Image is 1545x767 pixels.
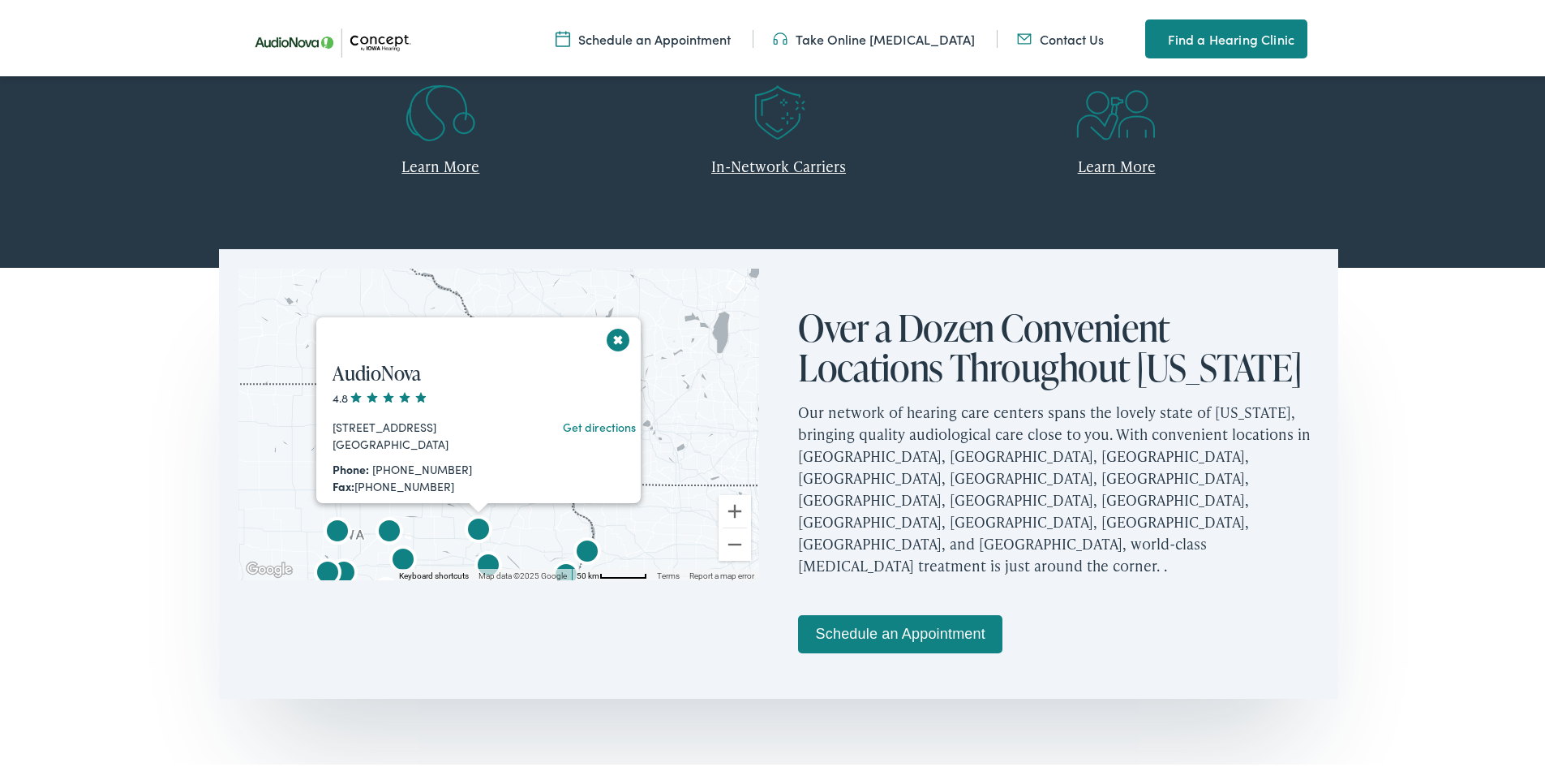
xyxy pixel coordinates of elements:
[384,539,423,578] div: Concept by Iowa Hearing by AudioNova
[399,567,469,579] button: Keyboard shortcuts
[556,27,570,45] img: A calendar icon to schedule an appointment at Concept by Iowa Hearing.
[798,385,1319,586] p: Our network of hearing care centers spans the lovely state of [US_STATE], bringing quality audiol...
[959,23,1273,119] a: Patient Care
[1017,27,1104,45] a: Contact Us
[773,27,788,45] img: utility icon
[556,27,731,45] a: Schedule an Appointment
[367,571,406,610] div: Concept by Iowa Hearing by AudioNova
[531,463,570,502] div: Concept by Iowa Hearing by AudioNova
[308,552,347,591] div: AudioNova
[547,554,586,593] div: AudioNova
[1017,27,1032,45] img: utility icon
[401,153,479,173] a: Learn More
[410,466,449,505] div: AudioNova
[333,475,517,492] div: [PHONE_NUMBER]
[563,416,636,432] a: Get directions
[798,304,1319,385] h2: Over a Dozen Convenient Locations Throughout [US_STATE]
[469,545,508,584] div: AudioNova
[284,23,598,119] a: Leading Technology
[333,458,369,474] strong: Phone:
[568,531,607,570] div: AudioNova
[333,433,517,450] div: [GEOGRAPHIC_DATA]
[657,568,680,577] a: Terms (opens in new tab)
[333,356,421,383] a: AudioNova
[719,525,751,558] button: Zoom out
[1145,16,1307,55] a: Find a Hearing Clinic
[333,416,517,433] div: [STREET_ADDRESS]
[242,556,296,577] img: Google
[604,322,633,351] button: Close
[1145,26,1160,45] img: utility icon
[577,568,599,577] span: 50 km
[1078,153,1156,173] a: Learn More
[318,511,357,549] div: Concept by Iowa Hearing by AudioNova
[689,568,754,577] a: Report a map error
[372,458,472,474] a: [PHONE_NUMBER]
[572,566,652,577] button: Map Scale: 50 km per 55 pixels
[333,386,429,403] span: 4.8
[479,568,567,577] span: Map data ©2025 Google
[773,27,975,45] a: Take Online [MEDICAL_DATA]
[459,509,498,548] div: AudioNova
[333,475,354,491] strong: Fax:
[798,612,1002,650] a: Schedule an Appointment
[242,556,296,577] a: Open this area in Google Maps (opens a new window)
[719,492,751,524] button: Zoom in
[622,23,936,119] a: Insurance Accepted
[711,153,846,173] a: In-Network Carriers
[370,511,409,549] div: AudioNova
